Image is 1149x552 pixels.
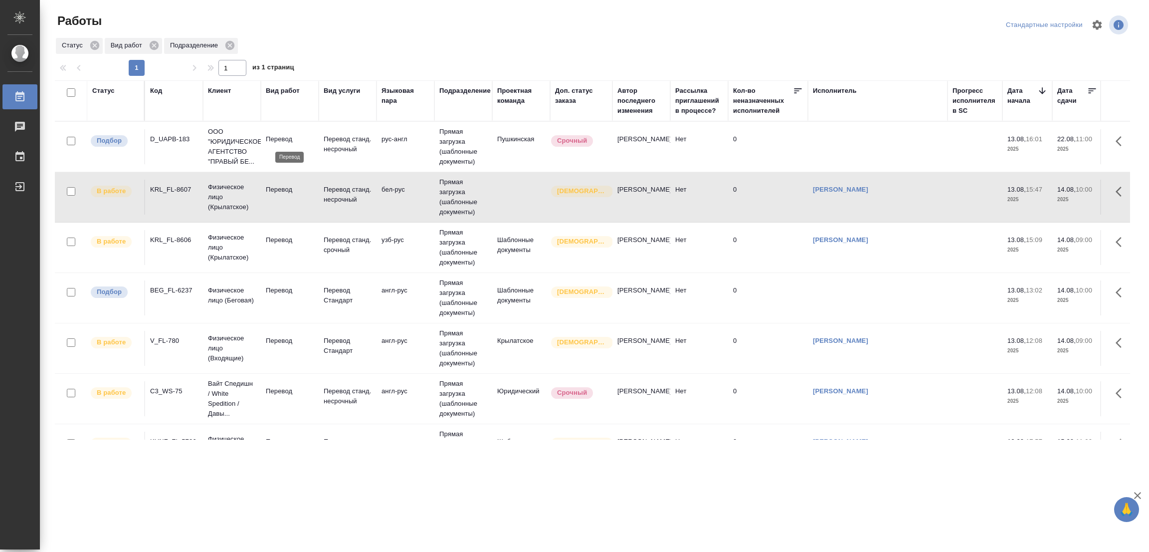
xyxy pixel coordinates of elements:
p: 13:02 [1026,286,1042,294]
p: В работе [97,186,126,196]
p: Статус [62,40,86,50]
p: Перевод станд. несрочный [324,386,372,406]
p: В работе [97,237,126,247]
div: Исполнитель выполняет работу [90,235,139,249]
div: Языковая пара [382,86,429,106]
p: 17:57 [1026,438,1042,445]
div: Можно подбирать исполнителей [90,285,139,299]
div: KRL_FL-8606 [150,235,198,245]
p: 13.08, [1007,337,1026,344]
button: Здесь прячутся важные кнопки [1110,230,1134,254]
div: Исполнитель выполняет работу [90,386,139,400]
p: В работе [97,438,126,448]
p: Физическое лицо (Крылатское) [208,233,256,263]
p: Подбор [97,287,122,297]
td: Прямая загрузка (шаблонные документы) [434,273,492,323]
p: 13.08, [1007,135,1026,143]
td: Прямая загрузка (шаблонные документы) [434,172,492,222]
p: Перевод [266,386,314,396]
td: 0 [728,331,808,366]
td: Нет [670,331,728,366]
td: Нет [670,230,728,265]
td: [PERSON_NAME] [612,432,670,467]
div: Исполнитель выполняет работу [90,437,139,450]
p: 14.08, [1057,286,1076,294]
p: В работе [97,337,126,347]
td: [PERSON_NAME] [612,180,670,215]
p: Перевод станд. несрочный [324,185,372,205]
div: Статус [92,86,115,96]
span: Посмотреть информацию [1109,15,1130,34]
p: 2025 [1007,144,1047,154]
button: Здесь прячутся важные кнопки [1110,180,1134,204]
button: Здесь прячутся важные кнопки [1110,432,1134,456]
div: Код [150,86,162,96]
div: BEG_FL-6237 [150,285,198,295]
div: Подразделение [164,38,238,54]
p: 11:00 [1076,438,1092,445]
a: [PERSON_NAME] [813,337,868,344]
p: 2025 [1057,295,1097,305]
button: Здесь прячутся важные кнопки [1110,280,1134,304]
span: из 1 страниц [252,61,294,76]
div: Кол-во неназначенных исполнителей [733,86,793,116]
p: 22.08, [1057,135,1076,143]
div: Можно подбирать исполнителей [90,134,139,148]
a: [PERSON_NAME] [813,186,868,193]
td: англ-рус [377,331,434,366]
p: ООО "ЮРИДИЧЕСКОЕ АГЕНТСТВО "ПРАВЫЙ БЕ... [208,127,256,167]
td: [PERSON_NAME] [612,381,670,416]
td: Прямая загрузка (шаблонные документы) [434,223,492,273]
span: 🙏 [1118,499,1135,520]
div: Исполнитель [813,86,857,96]
td: 0 [728,180,808,215]
p: 09:00 [1076,337,1092,344]
p: 2025 [1007,396,1047,406]
p: 2025 [1057,346,1097,356]
td: [PERSON_NAME] [612,331,670,366]
p: 10:00 [1076,186,1092,193]
p: 12:08 [1026,337,1042,344]
td: 0 [728,280,808,315]
p: Перевод [266,235,314,245]
span: Настроить таблицу [1085,13,1109,37]
div: Автор последнего изменения [617,86,665,116]
p: 10:00 [1076,387,1092,395]
p: Подразделение [170,40,221,50]
div: Рассылка приглашений в процессе? [675,86,723,116]
p: Перевод [266,437,314,447]
td: бел-рус [377,180,434,215]
td: Прямая загрузка (шаблонные документы) [434,323,492,373]
p: 12:08 [1026,387,1042,395]
a: [PERSON_NAME] [813,387,868,395]
td: узб-рус [377,230,434,265]
button: 🙏 [1114,497,1139,522]
p: 2025 [1007,346,1047,356]
p: В работе [97,388,126,398]
p: Перевод станд. несрочный [324,134,372,154]
div: Прогресс исполнителя в SC [953,86,997,116]
td: Нет [670,381,728,416]
p: Перевод [266,134,314,144]
div: Клиент [208,86,231,96]
td: Нет [670,280,728,315]
td: Пушкинская [492,129,550,164]
p: 13.08, [1007,236,1026,244]
a: [PERSON_NAME] [813,236,868,244]
button: Здесь прячутся важные кнопки [1110,381,1134,405]
div: Статус [56,38,103,54]
td: Прямая загрузка (шаблонные документы) [434,374,492,424]
div: Подразделение [439,86,491,96]
p: Вид работ [111,40,146,50]
p: 09:00 [1076,236,1092,244]
td: 0 [728,381,808,416]
p: 13.08, [1007,286,1026,294]
p: 15:47 [1026,186,1042,193]
p: 2025 [1057,396,1097,406]
p: Перевод [266,285,314,295]
td: рус-англ [377,129,434,164]
p: Перевод станд. срочный [324,235,372,255]
button: Здесь прячутся важные кнопки [1110,331,1134,355]
p: 16:01 [1026,135,1042,143]
p: 15:09 [1026,236,1042,244]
